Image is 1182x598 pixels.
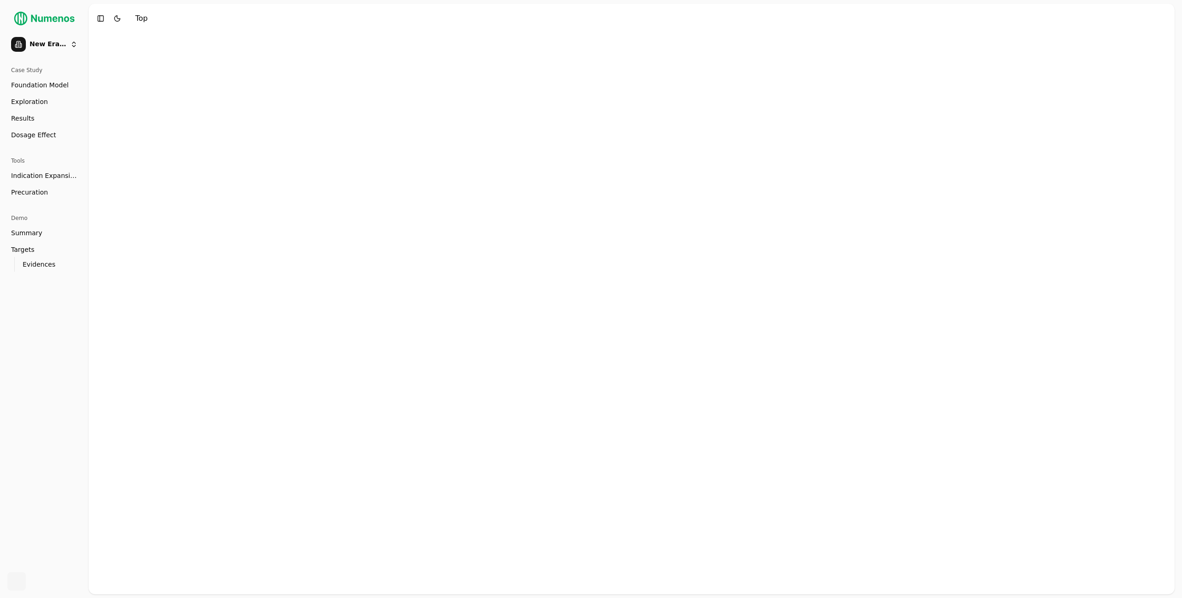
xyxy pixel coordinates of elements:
[30,40,66,49] span: New Era Therapeutics
[7,226,81,240] a: Summary
[7,7,81,30] img: Numenos
[7,111,81,126] a: Results
[7,185,81,200] a: Precuration
[7,128,81,142] a: Dosage Effect
[11,171,78,180] span: Indication Expansion
[11,245,35,254] span: Targets
[7,211,81,226] div: Demo
[11,114,35,123] span: Results
[7,94,81,109] a: Exploration
[19,258,70,271] a: Evidences
[11,97,48,106] span: Exploration
[11,228,42,238] span: Summary
[7,78,81,92] a: Foundation Model
[11,80,69,90] span: Foundation Model
[11,188,48,197] span: Precuration
[11,130,56,140] span: Dosage Effect
[7,168,81,183] a: Indication Expansion
[23,260,55,269] span: Evidences
[7,242,81,257] a: Targets
[7,153,81,168] div: Tools
[7,63,81,78] div: Case Study
[135,13,148,24] div: Top
[7,33,81,55] button: New Era Therapeutics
